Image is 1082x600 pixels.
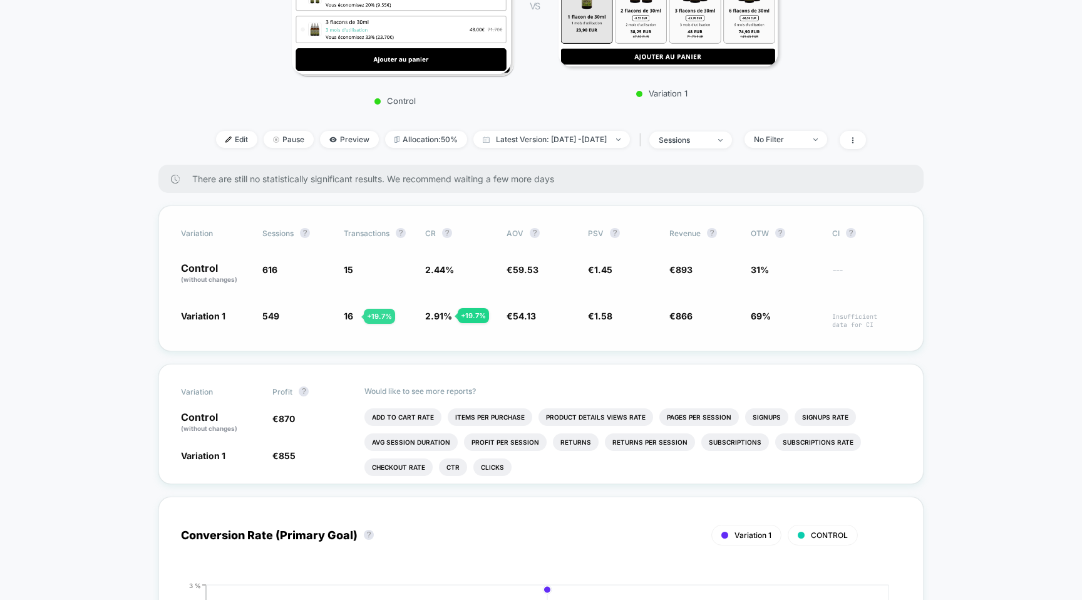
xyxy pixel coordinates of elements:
[344,311,353,321] span: 16
[483,137,490,143] img: calendar
[751,264,769,275] span: 31%
[552,88,771,98] p: Variation 1
[811,530,848,540] span: CONTROL
[594,264,612,275] span: 1.45
[659,408,739,426] li: Pages Per Session
[701,433,769,451] li: Subscriptions
[181,450,225,461] span: Variation 1
[300,228,310,238] button: ?
[320,131,379,148] span: Preview
[181,311,225,321] span: Variation 1
[669,264,693,275] span: €
[364,530,374,540] button: ?
[264,131,314,148] span: Pause
[279,450,296,461] span: 855
[473,458,512,476] li: Clicks
[751,311,771,321] span: 69%
[286,96,505,106] p: Control
[273,137,279,143] img: end
[181,412,260,433] p: Control
[775,433,861,451] li: Subscriptions Rate
[734,530,771,540] span: Variation 1
[513,264,538,275] span: 59.53
[364,458,433,476] li: Checkout Rate
[553,433,599,451] li: Returns
[754,135,804,144] div: No Filter
[605,433,695,451] li: Returns Per Session
[588,311,612,321] span: €
[192,173,899,184] span: There are still no statistically significant results. We recommend waiting a few more days
[279,413,295,424] span: 870
[299,386,309,396] button: ?
[181,386,250,396] span: Variation
[538,408,653,426] li: Product Details Views Rate
[344,229,389,238] span: Transactions
[439,458,467,476] li: Ctr
[425,311,452,321] span: 2.91 %
[530,228,540,238] button: ?
[775,228,785,238] button: ?
[669,311,693,321] span: €
[189,582,201,589] tspan: 3 %
[813,138,818,141] img: end
[216,131,257,148] span: Edit
[262,229,294,238] span: Sessions
[610,228,620,238] button: ?
[659,135,709,145] div: sessions
[181,263,250,284] p: Control
[507,229,523,238] span: AOV
[385,131,467,148] span: Allocation: 50%
[588,264,612,275] span: €
[181,425,237,432] span: (without changes)
[594,311,612,321] span: 1.58
[364,433,458,451] li: Avg Session Duration
[616,138,621,141] img: end
[473,131,630,148] span: Latest Version: [DATE] - [DATE]
[676,264,693,275] span: 893
[669,229,701,238] span: Revenue
[718,139,723,142] img: end
[464,433,547,451] li: Profit Per Session
[676,311,693,321] span: 866
[364,408,441,426] li: Add To Cart Rate
[513,311,536,321] span: 54.13
[442,228,452,238] button: ?
[364,386,902,396] p: Would like to see more reports?
[272,387,292,396] span: Profit
[272,413,295,424] span: €
[425,229,436,238] span: CR
[181,228,250,238] span: Variation
[832,266,901,284] span: ---
[832,228,901,238] span: CI
[262,311,279,321] span: 549
[458,308,489,323] div: + 19.7 %
[507,264,538,275] span: €
[448,408,532,426] li: Items Per Purchase
[846,228,856,238] button: ?
[751,228,820,238] span: OTW
[272,450,296,461] span: €
[425,264,454,275] span: 2.44 %
[530,1,540,11] span: VS
[707,228,717,238] button: ?
[507,311,536,321] span: €
[745,408,788,426] li: Signups
[795,408,856,426] li: Signups Rate
[262,264,277,275] span: 616
[394,136,399,143] img: rebalance
[396,228,406,238] button: ?
[832,313,901,329] span: Insufficient data for CI
[588,229,604,238] span: PSV
[344,264,353,275] span: 15
[636,131,649,149] span: |
[225,137,232,143] img: edit
[181,276,237,283] span: (without changes)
